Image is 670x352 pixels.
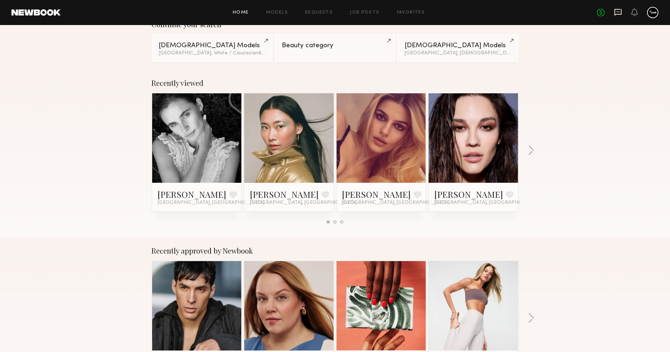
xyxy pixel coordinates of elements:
[250,189,319,200] a: [PERSON_NAME]
[158,189,227,200] a: [PERSON_NAME]
[266,10,288,15] a: Models
[282,42,388,49] div: Beauty category
[305,10,333,15] a: Requests
[152,246,519,255] div: Recently approved by Newbook
[342,189,411,200] a: [PERSON_NAME]
[405,42,511,49] div: [DEMOGRAPHIC_DATA] Models
[342,200,449,206] span: [GEOGRAPHIC_DATA], [GEOGRAPHIC_DATA]
[434,200,541,206] span: [GEOGRAPHIC_DATA], [GEOGRAPHIC_DATA]
[259,51,289,55] span: & 1 other filter
[233,10,249,15] a: Home
[152,79,519,87] div: Recently viewed
[152,20,519,29] div: Continue your search
[397,34,518,62] a: [DEMOGRAPHIC_DATA] Models[GEOGRAPHIC_DATA], [DEMOGRAPHIC_DATA]
[434,189,503,200] a: [PERSON_NAME]
[158,200,265,206] span: [GEOGRAPHIC_DATA], [GEOGRAPHIC_DATA]
[397,10,425,15] a: Favorites
[405,51,511,56] div: [GEOGRAPHIC_DATA], [DEMOGRAPHIC_DATA]
[350,10,380,15] a: Job Posts
[275,34,395,62] a: Beauty category
[250,200,357,206] span: [GEOGRAPHIC_DATA], [GEOGRAPHIC_DATA]
[159,42,265,49] div: [DEMOGRAPHIC_DATA] Models
[159,51,265,56] div: [GEOGRAPHIC_DATA], White / Caucasian
[152,34,273,62] a: [DEMOGRAPHIC_DATA] Models[GEOGRAPHIC_DATA], White / Caucasian&1other filter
